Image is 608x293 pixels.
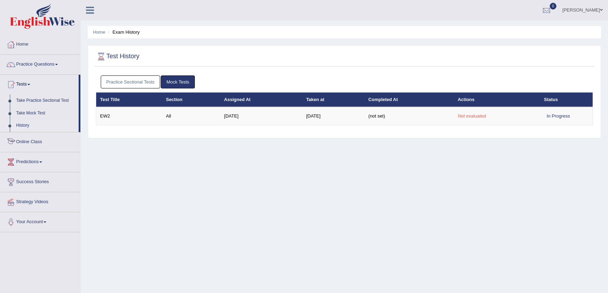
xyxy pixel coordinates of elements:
[96,92,162,107] th: Test Title
[368,113,385,119] span: (not set)
[13,119,79,132] a: History
[101,75,160,88] a: Practice Sectional Tests
[454,92,540,107] th: Actions
[161,75,195,88] a: Mock Tests
[364,92,454,107] th: Completed At
[0,192,80,210] a: Strategy Videos
[0,152,80,170] a: Predictions
[0,35,80,52] a: Home
[544,112,573,120] div: In Progress
[0,172,80,190] a: Success Stories
[458,113,486,119] em: Not evaluated
[162,107,220,125] td: All
[0,132,80,150] a: Online Class
[0,75,79,92] a: Tests
[550,3,557,9] span: 0
[220,107,302,125] td: [DATE]
[302,107,364,125] td: [DATE]
[96,107,162,125] td: EW2
[540,92,593,107] th: Status
[162,92,220,107] th: Section
[0,212,80,230] a: Your Account
[13,107,79,120] a: Take Mock Test
[96,51,139,62] h2: Test History
[106,29,140,35] li: Exam History
[93,29,105,35] a: Home
[220,92,302,107] th: Assigned At
[13,94,79,107] a: Take Practice Sectional Test
[0,55,80,72] a: Practice Questions
[302,92,364,107] th: Taken at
